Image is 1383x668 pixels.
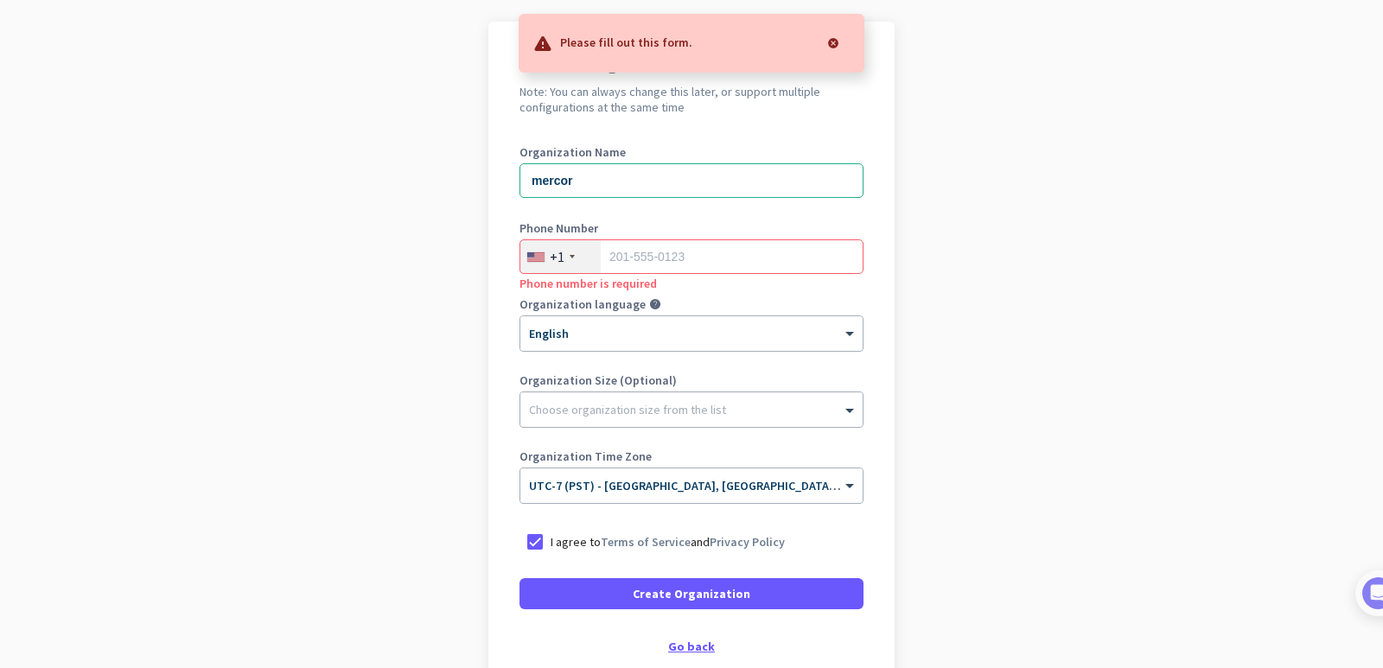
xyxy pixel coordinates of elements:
[649,298,661,310] i: help
[633,585,750,602] span: Create Organization
[519,374,864,386] label: Organization Size (Optional)
[601,534,691,550] a: Terms of Service
[519,276,657,291] span: Phone number is required
[519,222,864,234] label: Phone Number
[519,640,864,652] div: Go back
[519,163,864,198] input: What is the name of your organization?
[519,450,864,462] label: Organization Time Zone
[519,146,864,158] label: Organization Name
[710,534,785,550] a: Privacy Policy
[519,578,864,609] button: Create Organization
[519,239,864,274] input: 201-555-0123
[519,53,864,73] h1: Create Organization
[560,33,692,50] p: Please fill out this form.
[519,84,864,115] h2: Note: You can always change this later, or support multiple configurations at the same time
[551,533,785,550] p: I agree to and
[519,298,646,310] label: Organization language
[550,248,564,265] div: +1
